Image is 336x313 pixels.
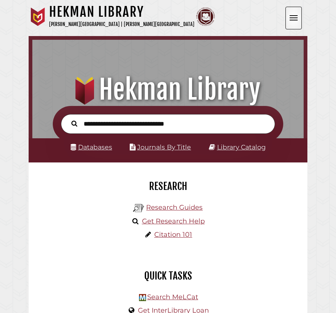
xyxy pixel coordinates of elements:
[68,119,81,128] button: Search
[29,7,47,26] img: Calvin University
[146,203,203,212] a: Research Guides
[71,120,77,127] i: Search
[38,73,299,106] h1: Hekman Library
[34,270,302,282] h2: Quick Tasks
[49,4,194,20] h1: Hekman Library
[137,143,191,151] a: Journals By Title
[142,217,205,225] a: Get Research Help
[147,293,198,301] a: Search MeLCat
[71,143,112,151] a: Databases
[139,294,146,301] img: Hekman Library Logo
[133,203,144,214] img: Hekman Library Logo
[49,20,194,29] p: [PERSON_NAME][GEOGRAPHIC_DATA] | [PERSON_NAME][GEOGRAPHIC_DATA]
[154,230,192,239] a: Citation 101
[285,7,302,29] button: Open the menu
[217,143,266,151] a: Library Catalog
[196,7,215,26] img: Calvin Theological Seminary
[34,180,302,193] h2: Research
